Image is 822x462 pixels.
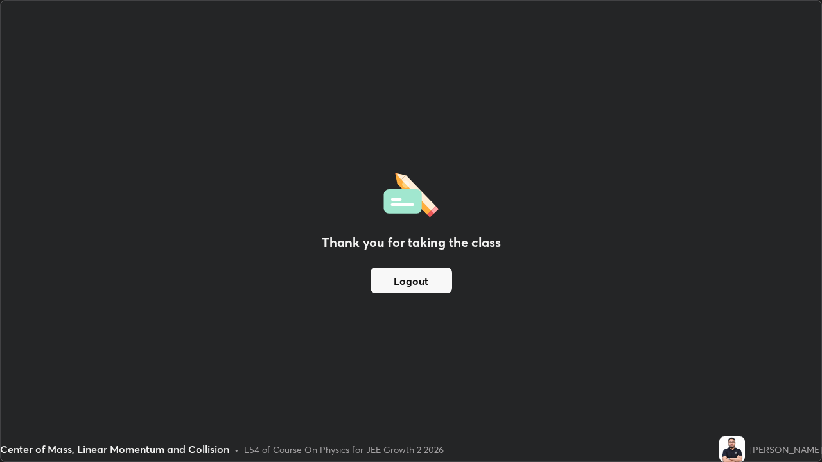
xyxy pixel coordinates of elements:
[750,443,822,456] div: [PERSON_NAME]
[322,233,501,252] h2: Thank you for taking the class
[244,443,444,456] div: L54 of Course On Physics for JEE Growth 2 2026
[371,268,452,293] button: Logout
[383,169,439,218] img: offlineFeedback.1438e8b3.svg
[234,443,239,456] div: •
[719,436,745,462] img: 75b7adc8d7144db7b3983a723ea8425d.jpg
